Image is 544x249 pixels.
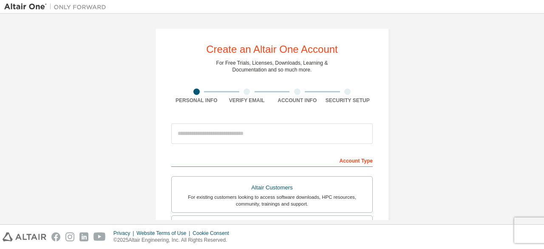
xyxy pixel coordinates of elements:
div: Privacy [113,230,136,237]
img: linkedin.svg [79,232,88,241]
img: facebook.svg [51,232,60,241]
div: Cookie Consent [193,230,234,237]
div: Security Setup [323,97,373,104]
div: Personal Info [171,97,222,104]
p: © 2025 Altair Engineering, Inc. All Rights Reserved. [113,237,234,244]
img: Altair One [4,3,110,11]
div: Account Info [272,97,323,104]
img: instagram.svg [65,232,74,241]
div: For Free Trials, Licenses, Downloads, Learning & Documentation and so much more. [216,60,328,73]
div: Account Type [171,153,373,167]
div: For existing customers looking to access software downloads, HPC resources, community, trainings ... [177,194,367,207]
div: Altair Customers [177,182,367,194]
img: youtube.svg [93,232,106,241]
div: Verify Email [222,97,272,104]
div: Create an Altair One Account [206,44,338,54]
img: altair_logo.svg [3,232,46,241]
div: Website Terms of Use [136,230,193,237]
